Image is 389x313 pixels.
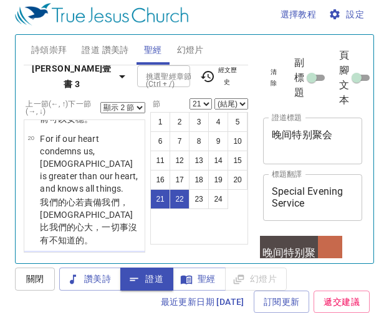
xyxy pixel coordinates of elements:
b: [PERSON_NAME]壹書 3 [29,61,115,91]
span: 頁腳文本 [339,48,349,108]
span: 關閉 [25,271,45,287]
button: 17 [170,170,190,190]
button: 12 [170,151,190,171]
button: 設定 [326,3,369,26]
p: For if our heart condemns us, [DEMOGRAPHIC_DATA] is greater than our heart, and knows all things. [40,133,141,195]
span: 20 [27,134,34,141]
button: 5 [228,112,247,132]
span: 讚美詩 [69,271,111,287]
wg2257: 心 [40,222,137,245]
wg3956: 沒有不知道 [40,222,137,245]
button: 24 [208,189,228,209]
span: 選擇教程 [281,7,317,22]
button: 3 [189,112,209,132]
button: 20 [228,170,247,190]
button: 2 [170,112,190,132]
span: 最近更新日期 [DATE] [161,294,244,310]
button: 13 [189,151,209,171]
wg3187: ，一切事 [40,222,137,245]
button: 11 [150,151,170,171]
button: 經文歷史 [193,63,245,89]
wg2316: 比我們的 [40,222,137,245]
button: 14 [208,151,228,171]
span: 設定 [331,7,364,22]
img: True Jesus Church [15,3,188,26]
span: 幻燈片 [177,42,204,58]
wg2588: 大 [40,222,137,245]
button: 7 [170,131,190,151]
button: 19 [208,170,228,190]
wg2607: 我們，[DEMOGRAPHIC_DATA] [40,197,137,245]
button: 清除 [263,65,284,91]
button: 9 [208,131,228,151]
wg1437: 責備 [40,197,137,245]
button: 10 [228,131,247,151]
wg1097: 的。 [75,235,93,245]
span: 遞交建議 [324,294,360,310]
button: 6 [150,131,170,151]
button: 聖經 [173,268,226,291]
wg2257: 心 [40,197,137,245]
button: 1 [150,112,170,132]
span: 清除 [271,67,277,89]
button: 讚美詩 [59,268,121,291]
button: 關閉 [15,268,55,291]
button: 8 [189,131,209,151]
button: [PERSON_NAME]壹書 3 [24,57,135,95]
button: 15 [228,151,247,171]
textarea: Special Evening Service [272,185,353,209]
button: 23 [189,189,209,209]
button: 16 [150,170,170,190]
span: 副標題 [294,55,304,100]
wg2588: 若 [40,197,137,245]
button: 選擇教程 [276,3,322,26]
input: Type Bible Reference [141,69,166,83]
span: 經文歷史 [200,65,238,87]
span: 詩頌崇拜 [31,42,67,58]
span: 聖經 [183,271,216,287]
label: 上一節 (←, ↑) 下一節 (→, ↓) [26,100,100,115]
label: 節 [150,100,160,108]
button: 證道 [120,268,173,291]
button: 22 [170,189,190,209]
p: 我們的 [40,196,141,246]
span: 聖經 [144,42,162,58]
textarea: 晚间特别聚会 [272,129,353,152]
button: 21 [150,189,170,209]
span: 訂閱更新 [264,294,300,310]
button: 4 [208,112,228,132]
span: 證道 [130,271,163,287]
span: 證道 讚美詩 [82,42,128,58]
button: 18 [189,170,209,190]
